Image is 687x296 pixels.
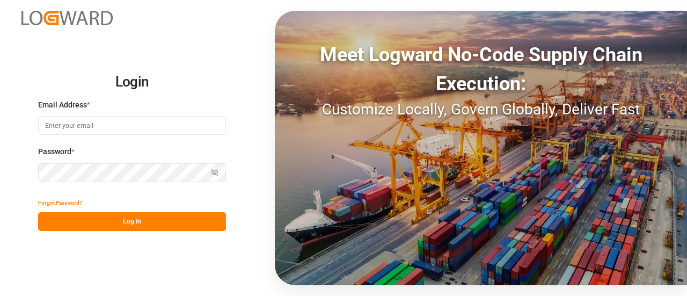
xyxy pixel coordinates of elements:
div: Customize Locally, Govern Globally, Deliver Fast [275,98,687,121]
button: Log In [38,212,226,231]
input: Enter your email [38,116,226,135]
img: Logward_new_orange.png [21,11,113,25]
button: Forgot Password? [38,193,82,212]
span: Email Address [38,99,87,111]
span: Password [38,146,71,157]
div: Meet Logward No-Code Supply Chain Execution: [275,40,687,98]
h2: Login [38,65,226,99]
